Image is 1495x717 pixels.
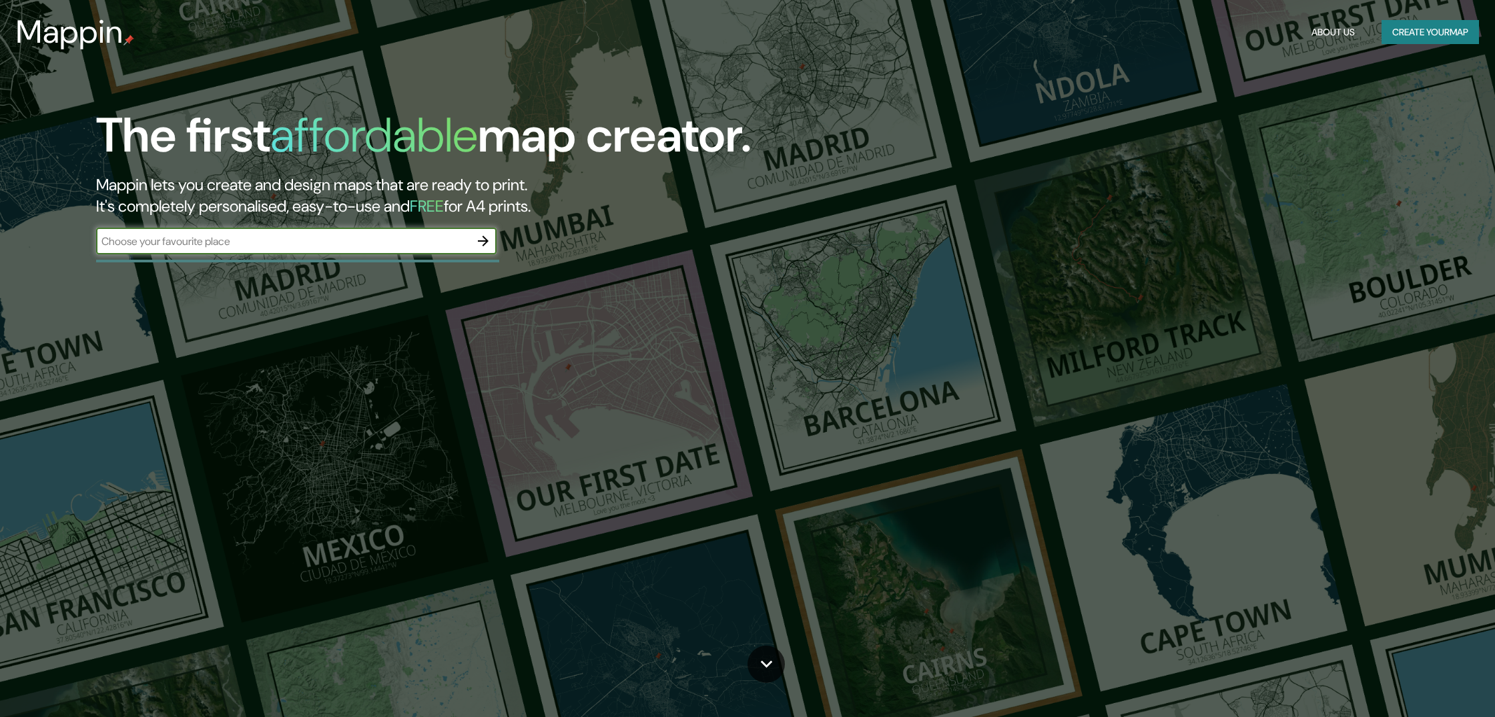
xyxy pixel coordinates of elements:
[1306,20,1360,45] button: About Us
[16,13,123,51] h3: Mappin
[96,234,470,249] input: Choose your favourite place
[410,196,444,216] h5: FREE
[123,35,134,45] img: mappin-pin
[1382,20,1479,45] button: Create yourmap
[270,104,478,166] h1: affordable
[96,107,752,174] h1: The first map creator.
[96,174,844,217] h2: Mappin lets you create and design maps that are ready to print. It's completely personalised, eas...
